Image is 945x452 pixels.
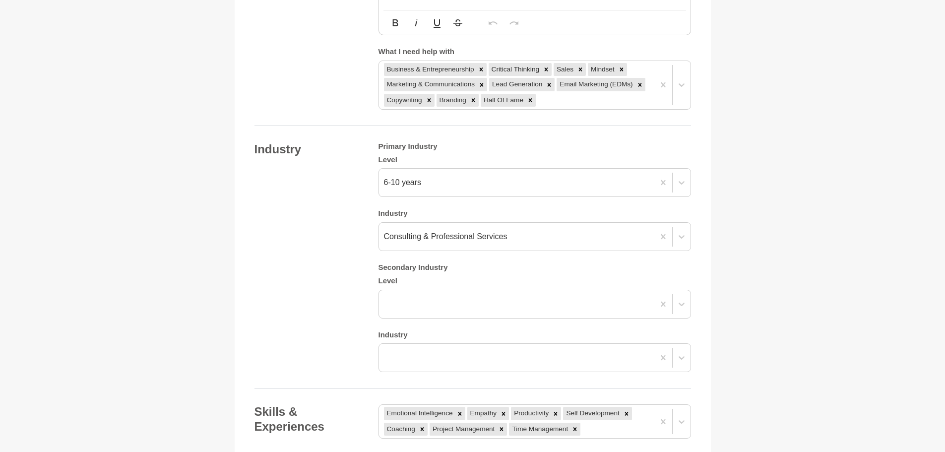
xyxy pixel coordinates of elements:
div: Marketing & Communications [384,78,477,91]
div: Project Management [430,423,496,436]
div: Productivity [511,407,550,420]
button: Italic (Ctrl+I) [407,13,426,33]
div: Empathy [467,407,499,420]
div: Hall Of Fame [481,94,525,107]
div: Sales [554,63,575,76]
h5: Level [378,276,691,286]
div: 6-10 years [384,177,422,189]
h5: Secondary Industry [378,263,691,272]
div: Branding [437,94,468,107]
div: Coaching [384,423,417,436]
div: Lead Generation [489,78,544,91]
div: Email Marketing (EDMs) [557,78,634,91]
button: Strikethrough (Ctrl+S) [448,13,467,33]
button: Redo (Ctrl+Shift+Z) [504,13,523,33]
button: Bold (Ctrl+B) [386,13,405,33]
div: Critical Thinking [489,63,541,76]
h5: Industry [378,330,691,340]
button: Undo (Ctrl+Z) [484,13,503,33]
div: Emotional Intelligence [384,407,454,420]
div: Consulting & Professional Services [384,231,507,243]
h4: Skills & Experiences [254,404,359,434]
h5: Primary Industry [378,142,691,151]
div: Business & Entrepreneurship [384,63,476,76]
div: Time Management [509,423,569,436]
h4: Industry [254,142,359,157]
button: Underline (Ctrl+U) [428,13,446,33]
div: Self Development [563,407,621,420]
h5: What I need help with [378,47,691,57]
h5: Industry [378,209,691,218]
h5: Level [378,155,691,165]
div: Mindset [588,63,616,76]
div: Copywriting [384,94,424,107]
